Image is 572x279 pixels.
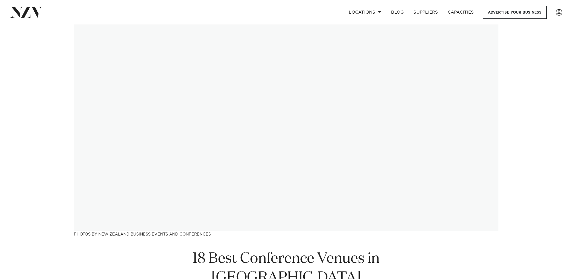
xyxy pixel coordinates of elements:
[443,6,479,19] a: Capacities
[74,231,498,237] h3: Photos by New Zealand Business Events and Conferences
[483,6,547,19] a: Advertise your business
[10,7,43,18] img: nzv-logo.png
[344,6,386,19] a: Locations
[386,6,409,19] a: BLOG
[409,6,443,19] a: SUPPLIERS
